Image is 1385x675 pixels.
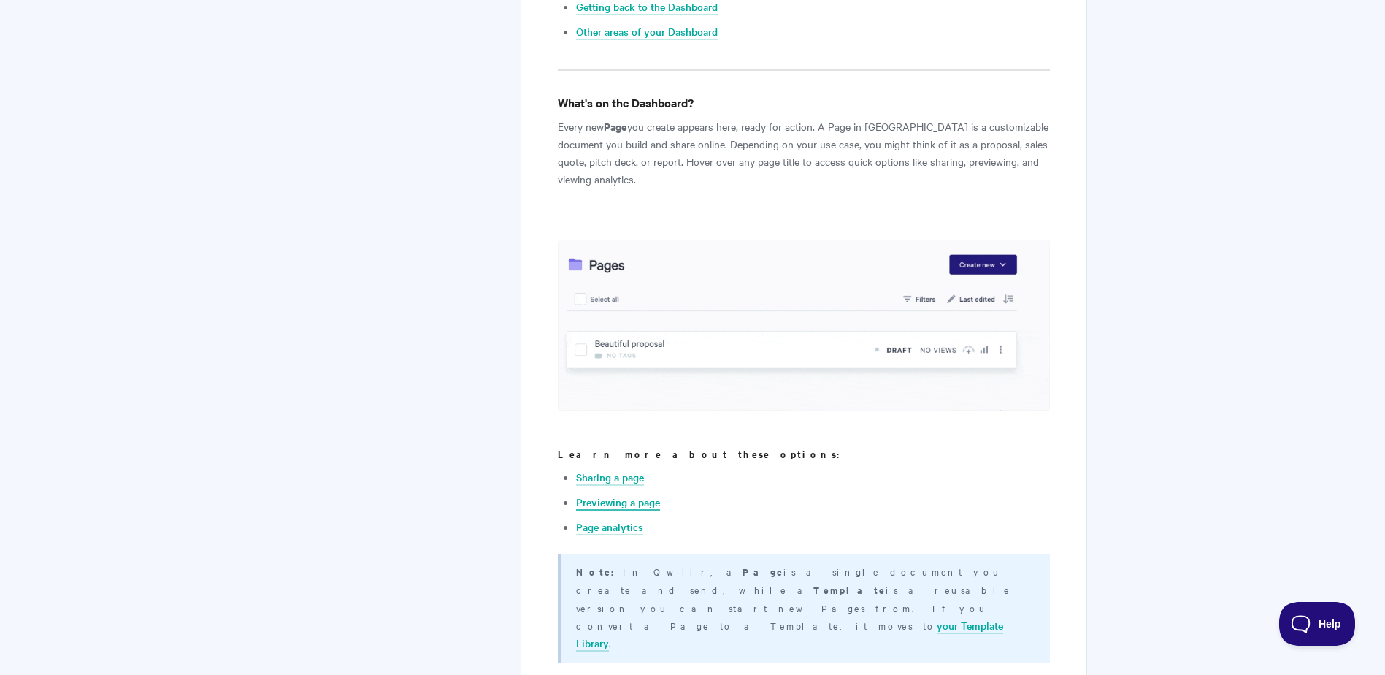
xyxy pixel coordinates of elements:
[576,562,1031,652] p: In Qwilr, a is a single document you create and send, while a is a reusable version you can start...
[1279,602,1356,646] iframe: Toggle Customer Support
[558,240,1049,411] img: file-SVl4cR0nQ7.gif
[558,448,1049,461] h5: Learn more about these options:
[813,583,886,597] strong: Template
[558,94,1049,112] h4: What's on the Dashboard?
[743,565,783,579] strong: Page
[576,519,643,535] a: Page analytics
[576,495,660,511] a: Previewing a page
[558,118,1049,188] p: Every new you create appears here, ready for action. A Page in [GEOGRAPHIC_DATA] is a customizabl...
[576,565,623,579] strong: Note:
[576,470,644,486] a: Sharing a page
[576,24,718,40] a: Other areas of your Dashboard
[604,118,627,134] strong: Page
